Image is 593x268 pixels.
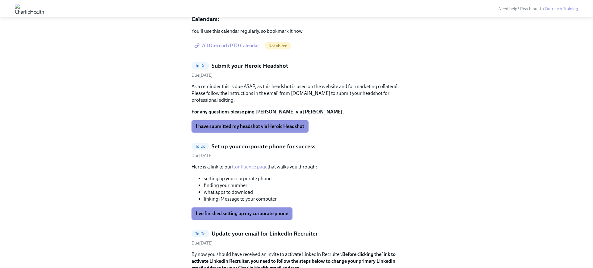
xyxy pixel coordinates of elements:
[204,196,402,202] li: linking iMessage to your computer
[212,230,318,238] h5: Update your email for LinkedIn Recruiter
[196,43,259,49] span: All Outreach PTO Calendar
[191,153,213,158] span: Wednesday, September 24th 2025, 10:00 am
[196,211,288,217] span: I've finished setting up my corporate phone
[15,4,44,14] img: CharlieHealth
[545,6,578,11] a: Outreach Training
[204,182,402,189] li: finding your number
[191,40,263,52] a: All Outreach PTO Calendar
[191,232,209,236] span: To Do
[191,83,402,104] p: As a reminder this is due ASAP, as this headshot is used on the website and for marketing collate...
[191,144,209,149] span: To Do
[212,62,288,70] h5: Submit your Heroic Headshot
[498,6,578,11] span: Need help? Reach out to
[212,143,315,151] h5: Set up your corporate phone for success
[191,230,402,246] a: To DoUpdate your email for LinkedIn RecruiterDue[DATE]
[232,164,267,170] a: Confluence page
[191,143,402,159] a: To DoSet up your corporate phone for successDue[DATE]
[265,44,291,48] span: Not visited
[191,120,309,133] button: I have submitted my headshot via Heroic Headshot
[204,189,402,196] li: what apps to download
[196,123,304,130] span: I have submitted my headshot via Heroic Headshot
[191,62,402,78] a: To DoSubmit your Heroic HeadshotDue[DATE]
[191,240,213,246] span: Saturday, September 27th 2025, 10:00 am
[191,207,292,220] button: I've finished setting up my corporate phone
[191,73,213,78] span: Friday, September 26th 2025, 10:00 am
[191,109,344,115] strong: For any questions please ping [PERSON_NAME] via [PERSON_NAME].
[204,175,402,182] li: setting up your corporate phone
[191,15,402,23] p: Calendars:
[191,164,402,170] p: Here is a link to our that walks you through:
[191,28,402,35] p: You'll use this calendar regularly, so bookmark it now.
[191,63,209,68] span: To Do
